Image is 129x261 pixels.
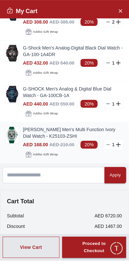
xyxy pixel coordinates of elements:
span: AED 168.00 [23,142,48,148]
div: Apply [110,172,121,179]
span: AED 432.00 [23,60,48,66]
p: AED 1467.00 [95,223,122,230]
button: Close Account [115,5,126,16]
div: View Cart [20,244,42,251]
button: Proceed to Checkout [62,237,126,259]
button: Addto Gift Wrap [23,27,61,36]
img: ... [6,45,19,62]
div: Chat Widget [110,242,124,256]
em: Minimize [113,3,126,16]
p: Shipping Charges [7,234,43,242]
span: 20% [81,141,98,149]
button: Apply [105,167,126,184]
p: 2 [111,19,116,25]
span: 20% [81,18,98,26]
span: AED 308.00 [23,19,48,25]
img: ... [6,86,19,103]
span: AED 210.00 [49,142,74,148]
span: Add to Gift Wrap [33,151,58,158]
h2: My Cart [7,7,38,16]
span: Add to Gift Wrap [33,70,58,76]
span: Add to Gift Wrap [33,29,58,35]
em: Back [3,3,16,16]
span: AED 385.00 [49,19,74,25]
span: 12:04 PM [86,214,103,219]
p: Discount [7,223,25,230]
span: FREE [108,234,122,242]
span: AED 540.00 [49,60,74,66]
em: Blush [36,186,42,193]
span: Add to Gift Wrap [33,110,58,117]
img: Profile picture of Time House Admin [18,4,30,15]
button: Addto Gift Wrap [23,150,61,159]
p: 1 [111,101,116,107]
button: Addto Gift Wrap [23,109,61,118]
div: Proceed to Checkout [74,240,115,255]
span: AED 440.00 [23,101,48,107]
div: Time House Admin [33,7,91,13]
span: 20% [81,59,98,67]
span: Hey there! Need help finding the perfect watch? I'm here if you have any questions or need a quic... [10,187,97,217]
span: 20% [81,100,98,108]
p: 1 [111,60,116,66]
h4: Cart Total [7,197,122,206]
img: ... [6,127,19,144]
a: G-Shock Men's Analog-Digital Black Dial Watch - GA-100-1A4DR [23,45,124,58]
p: Subtotal [7,213,24,219]
div: Time House Admin [5,173,129,180]
button: View Cart [3,237,60,259]
span: AED 550.00 [49,101,74,107]
p: AED 6720.00 [95,213,122,219]
a: [PERSON_NAME] Men's Multi Function Ivory Dial Watch - K25103-ZSHI [23,127,124,140]
a: G-SHOCK Men's Analog & Digital Blue Dial Watch - GA-100CB-1A [23,86,124,99]
p: 1 [111,142,116,148]
button: Addto Gift Wrap [23,68,61,77]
